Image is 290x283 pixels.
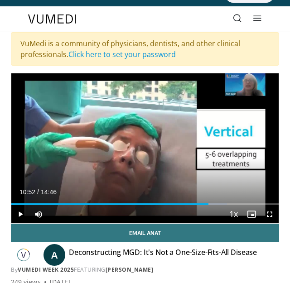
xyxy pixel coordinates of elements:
[69,248,257,262] h4: Deconstructing MGD: It's Not a One-Size-Fits-All Disease
[11,203,279,205] div: Progress Bar
[106,266,154,273] a: [PERSON_NAME]
[261,205,279,223] button: Fullscreen
[68,49,176,59] a: Click here to set your password
[224,205,242,223] button: Playback Rate
[18,266,74,273] a: Vumedi Week 2025
[43,244,65,266] a: A
[11,248,36,262] img: Vumedi Week 2025
[28,14,76,24] img: VuMedi Logo
[41,188,57,196] span: 14:46
[37,188,39,196] span: /
[11,32,279,66] div: VuMedi is a community of physicians, dentists, and other clinical professionals.
[11,224,279,242] a: Email Anat
[19,188,35,196] span: 10:52
[11,205,29,223] button: Play
[242,205,261,223] button: Enable picture-in-picture mode
[29,205,48,223] button: Mute
[11,266,279,274] div: By FEATURING
[11,73,279,223] video-js: Video Player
